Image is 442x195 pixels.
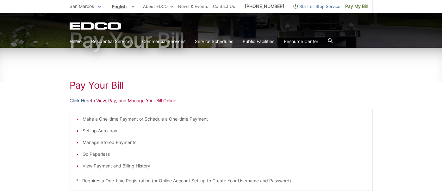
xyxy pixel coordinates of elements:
[213,3,235,10] a: Contact Us
[91,38,133,45] a: Residential Services
[70,97,91,104] a: Click Here
[345,3,368,10] span: Pay My Bill
[142,38,185,45] a: Commercial Services
[284,38,318,45] a: Resource Center
[143,3,173,10] a: About EDCO
[70,22,122,30] a: EDCD logo. Return to the homepage.
[195,38,233,45] a: Service Schedules
[83,151,366,158] li: Go Paperless
[76,177,366,184] p: * Requires a One-time Registration (or Online Account Set-up to Create Your Username and Password)
[83,139,366,146] li: Manage Stored Payments
[70,3,94,9] span: San Marcos
[243,38,274,45] a: Public Facilities
[70,79,373,91] h1: Pay Your Bill
[70,97,373,104] p: to View, Pay, and Manage Your Bill Online
[83,116,366,123] li: Make a One-time Payment or Schedule a One-time Payment
[83,127,366,134] li: Set-up Auto-pay
[70,30,373,50] h1: Pay Your Bill
[178,3,208,10] a: News & Events
[83,162,366,169] li: View Payment and Billing History
[70,38,82,45] a: Home
[107,1,139,12] span: English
